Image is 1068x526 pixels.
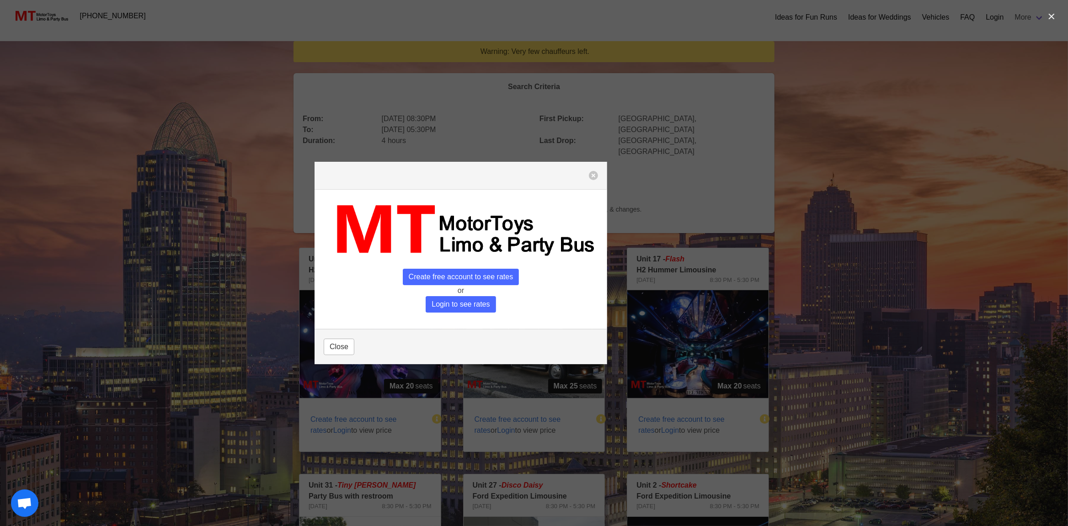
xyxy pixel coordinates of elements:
[426,296,496,313] span: Login to see rates
[11,489,38,517] a: Open chat
[324,285,598,296] p: or
[324,199,598,261] img: MT_logo_name.png
[330,341,348,352] span: Close
[403,269,519,285] span: Create free account to see rates
[324,339,354,355] button: Close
